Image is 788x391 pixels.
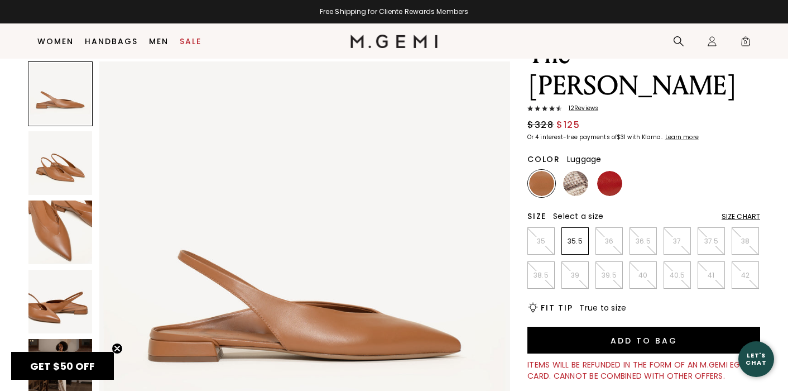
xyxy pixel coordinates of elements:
[553,211,603,222] span: Select a size
[527,105,760,114] a: 12Reviews
[563,171,588,196] img: Multi Python Print
[529,171,554,196] img: Luggage
[527,212,546,221] h2: Size
[664,271,690,280] p: 40.5
[562,271,588,280] p: 39
[664,237,690,246] p: 37
[149,37,169,46] a: Men
[630,271,656,280] p: 40
[630,237,656,246] p: 36.5
[665,133,699,141] klarna-placement-style-cta: Learn more
[527,39,760,102] h1: The [PERSON_NAME]
[738,352,774,366] div: Let's Chat
[350,35,438,48] img: M.Gemi
[617,133,626,141] klarna-placement-style-amount: $31
[112,343,123,354] button: Close teaser
[527,155,560,164] h2: Color
[562,237,588,246] p: 35.5
[567,154,602,165] span: Luggage
[597,171,622,196] img: Sunset Red
[664,134,699,141] a: Learn more
[527,118,554,132] span: $328
[698,237,724,246] p: 37.5
[37,37,74,46] a: Women
[732,237,758,246] p: 38
[627,133,664,141] klarna-placement-style-body: with Klarna
[698,271,724,280] p: 41
[596,271,622,280] p: 39.5
[556,118,580,132] span: $125
[30,359,95,373] span: GET $50 OFF
[527,327,760,354] button: Add to Bag
[28,270,92,333] img: The Rosanna
[579,302,626,313] span: True to size
[528,237,554,246] p: 35
[11,352,114,380] div: GET $50 OFFClose teaser
[562,105,598,112] span: 12 Review s
[28,201,92,264] img: The Rosanna
[722,212,760,221] div: Size Chart
[85,37,138,46] a: Handbags
[528,271,554,280] p: 38.5
[180,37,201,46] a: Sale
[732,271,758,280] p: 42
[740,38,751,49] span: 0
[527,359,760,382] div: Items will be refunded in the form of an M.Gemi eGift Card. Cannot be combined with other offers.
[28,131,92,195] img: The Rosanna
[527,133,617,141] klarna-placement-style-body: Or 4 interest-free payments of
[596,237,622,246] p: 36
[541,303,573,312] h2: Fit Tip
